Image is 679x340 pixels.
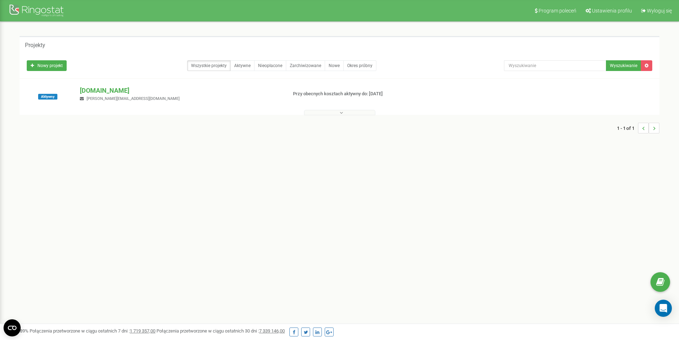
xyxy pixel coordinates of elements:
[343,60,376,71] a: Okres próbny
[30,328,155,334] span: Połączenia przetworzone w ciągu ostatnich 7 dni :
[592,8,632,14] span: Ustawienia profilu
[130,328,155,334] u: 1 719 357,00
[25,42,45,49] h5: Projekty
[504,60,606,71] input: Wyszukiwanie
[254,60,286,71] a: Nieopłacone
[655,300,672,317] div: Open Intercom Messenger
[325,60,344,71] a: Nowe
[259,328,285,334] u: 7 339 146,00
[38,94,57,100] span: Aktywny
[80,86,281,95] p: [DOMAIN_NAME]
[617,116,659,141] nav: ...
[4,319,21,336] button: Open CMP widget
[606,60,641,71] button: Wyszukiwanie
[156,328,285,334] span: Połączenia przetworzone w ciągu ostatnich 30 dni :
[647,8,672,14] span: Wyloguj się
[286,60,325,71] a: Zarchiwizowane
[187,60,231,71] a: Wszystkie projekty
[617,123,638,133] span: 1 - 1 of 1
[539,8,576,14] span: Program poleceń
[87,96,180,101] span: [PERSON_NAME][EMAIL_ADDRESS][DOMAIN_NAME]
[230,60,254,71] a: Aktywne
[293,91,441,97] p: Przy obecnych kosztach aktywny do: [DATE]
[27,60,67,71] a: Nowy projekt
